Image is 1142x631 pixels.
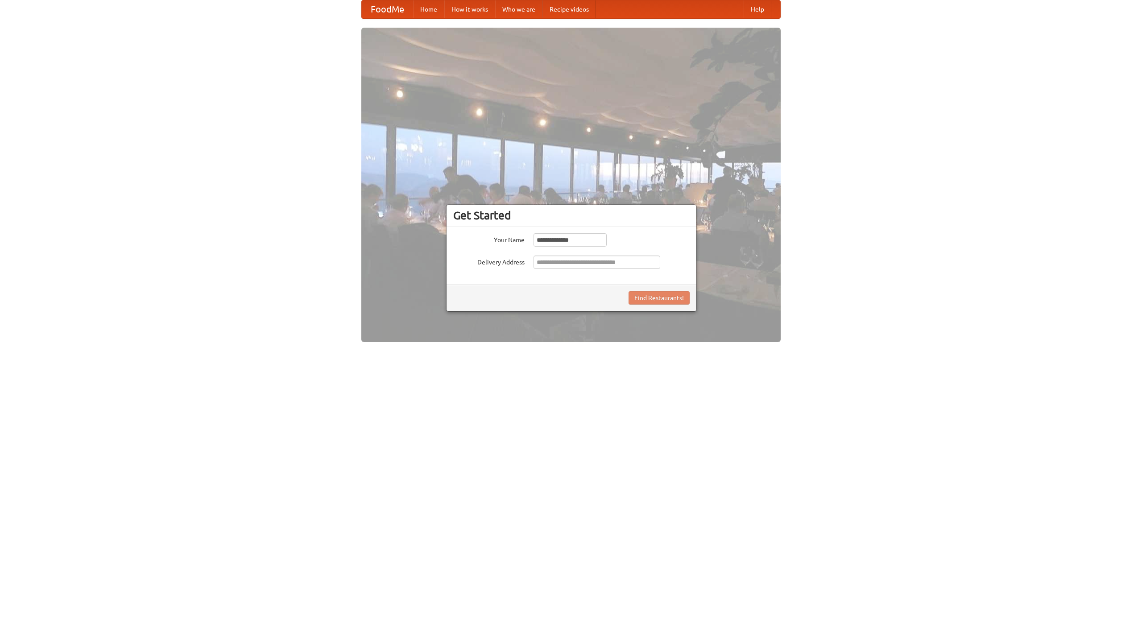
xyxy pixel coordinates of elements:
h3: Get Started [453,209,690,222]
label: Your Name [453,233,525,244]
a: FoodMe [362,0,413,18]
a: Home [413,0,444,18]
a: Help [744,0,771,18]
a: Recipe videos [542,0,596,18]
label: Delivery Address [453,256,525,267]
button: Find Restaurants! [629,291,690,305]
a: How it works [444,0,495,18]
a: Who we are [495,0,542,18]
